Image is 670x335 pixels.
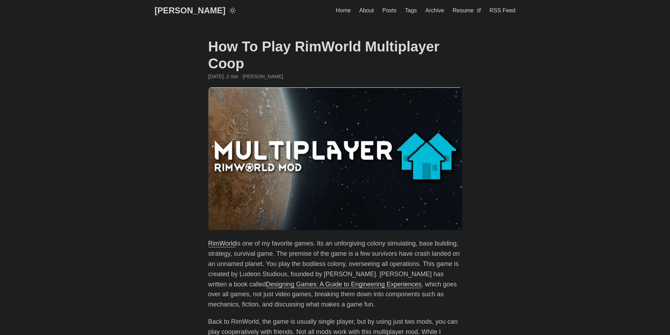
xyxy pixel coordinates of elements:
[208,238,462,310] p: is one of my favorite games. Its an unforgiving colony simulating, base building, strategy, survi...
[453,7,474,13] span: Resume
[266,281,422,288] a: Designing Games: A Guide to Engineering Experiences
[425,7,444,13] span: Archive
[359,7,374,13] span: About
[382,7,397,13] span: Posts
[208,73,224,80] span: 2022-03-31 22:46:07 -0400 -0400
[405,7,417,13] span: Tags
[490,7,516,13] span: RSS Feed
[208,38,462,72] h1: How To Play RimWorld Multiplayer Coop
[336,7,351,13] span: Home
[208,240,236,247] a: RimWorld
[208,73,462,80] div: · 2 min · [PERSON_NAME]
